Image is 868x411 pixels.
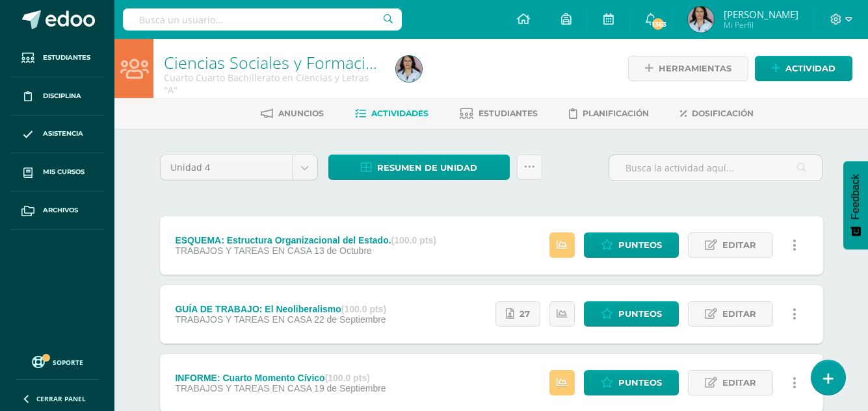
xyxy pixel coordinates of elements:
h1: Ciencias Sociales y Formación Ciudadana 4 [164,53,380,71]
span: 22 de Septiembre [314,314,386,325]
a: Anuncios [261,103,324,124]
span: Actividades [371,108,428,118]
a: Archivos [10,192,104,230]
span: Editar [722,302,756,326]
span: Punteos [618,371,662,395]
span: TRABAJOS Y TAREAS EN CASA [175,383,311,393]
span: 1363 [651,17,665,31]
img: 515cc04a7a66893ff34fd32142d399e3.png [688,6,714,32]
div: INFORME: Cuarto Momento Cívico [175,373,386,383]
a: Unidad 4 [161,155,317,180]
span: Archivos [43,205,78,216]
strong: (100.0 pts) [341,304,386,314]
div: ESQUEMA: Estructura Organizacional del Estado. [175,235,436,245]
a: Actividades [355,103,428,124]
a: Mis cursos [10,153,104,192]
span: Dosificación [692,108,754,118]
div: GUÍA DE TRABAJO: El Neoliberalismo [175,304,386,314]
span: 13 de Octubre [314,245,372,256]
span: Cerrar panel [36,394,86,403]
strong: (100.0 pts) [391,235,436,245]
span: [PERSON_NAME] [724,8,798,21]
span: Planificación [583,108,649,118]
span: Estudiantes [479,108,538,118]
img: 515cc04a7a66893ff34fd32142d399e3.png [396,56,422,82]
input: Busca un usuario... [123,8,402,31]
span: Mi Perfil [724,19,798,31]
span: Estudiantes [43,53,90,63]
span: Feedback [850,174,861,219]
strong: (100.0 pts) [325,373,370,383]
span: Resumen de unidad [377,156,477,180]
button: Feedback - Mostrar encuesta [843,161,868,249]
span: 27 [519,302,530,326]
a: Ciencias Sociales y Formación Ciudadana 4 [164,51,482,73]
span: Herramientas [659,56,731,81]
a: Planificación [569,103,649,124]
span: Anuncios [278,108,324,118]
a: Punteos [584,370,679,395]
span: TRABAJOS Y TAREAS EN CASA [175,314,311,325]
a: Disciplina [10,77,104,116]
span: Editar [722,371,756,395]
input: Busca la actividad aquí... [609,155,822,181]
a: 27 [495,301,540,327]
span: Disciplina [43,91,81,101]
span: Punteos [618,233,662,257]
a: Actividad [755,56,852,81]
span: Mis cursos [43,167,85,177]
a: Punteos [584,301,679,327]
span: Unidad 4 [170,155,283,180]
span: Actividad [785,56,835,81]
a: Soporte [16,353,99,370]
a: Dosificación [680,103,754,124]
a: Asistencia [10,116,104,154]
a: Herramientas [628,56,748,81]
a: Estudiantes [10,39,104,77]
a: Estudiantes [460,103,538,124]
div: Cuarto Cuarto Bachillerato en Ciencias y Letras 'A' [164,71,380,96]
a: Punteos [584,232,679,258]
span: Soporte [53,358,83,367]
span: Editar [722,233,756,257]
span: Asistencia [43,129,83,139]
a: Resumen de unidad [328,155,510,180]
span: Punteos [618,302,662,326]
span: TRABAJOS Y TAREAS EN CASA [175,245,311,256]
span: 19 de Septiembre [314,383,386,393]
